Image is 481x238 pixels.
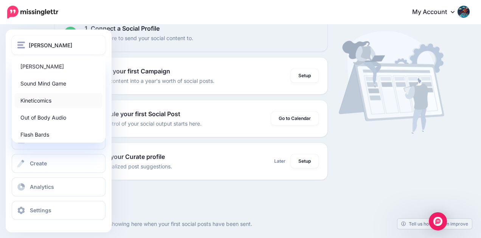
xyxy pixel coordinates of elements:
[339,31,444,134] img: calendar-waiting.png
[291,154,318,168] a: Setup
[85,76,214,85] p: Turn your content into a year's worth of social posts.
[85,119,202,128] p: Taking control of your social output starts here.
[85,25,160,32] b: 1. Connect a Social Profile
[30,207,51,213] span: Settings
[405,3,470,22] a: My Account
[7,6,58,19] img: Missinglettr
[15,59,102,74] a: [PERSON_NAME]
[30,184,54,190] span: Analytics
[270,154,290,168] a: Later
[12,131,106,149] a: Schedule
[15,127,102,142] a: Flash Bards
[29,41,72,50] span: [PERSON_NAME]
[12,177,106,196] a: Analytics
[85,34,193,42] p: Tell us where to send your social content to.
[12,201,106,220] a: Settings
[85,67,170,75] b: 2. Create your first Campaign
[15,93,102,108] a: Kineticomics
[85,153,165,160] b: 4. Setup your Curate profile
[30,160,47,166] span: Create
[64,26,77,40] img: checked-circle.png
[15,110,102,125] a: Out of Body Audio
[55,202,470,212] h5: Performance
[55,219,470,228] p: Your metrics will start showing here when your first social posts have been sent.
[271,112,318,125] a: Go to Calendar
[15,76,102,91] a: Sound Mind Game
[397,219,472,229] a: Tell us how we can improve
[291,69,318,82] a: Setup
[429,212,447,230] div: Open Intercom Messenger
[12,154,106,173] a: Create
[85,110,180,118] b: 3. Schedule your first Social Post
[12,36,106,54] button: [PERSON_NAME]
[85,162,172,171] p: Get personalized post suggestions.
[17,42,25,48] img: menu.png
